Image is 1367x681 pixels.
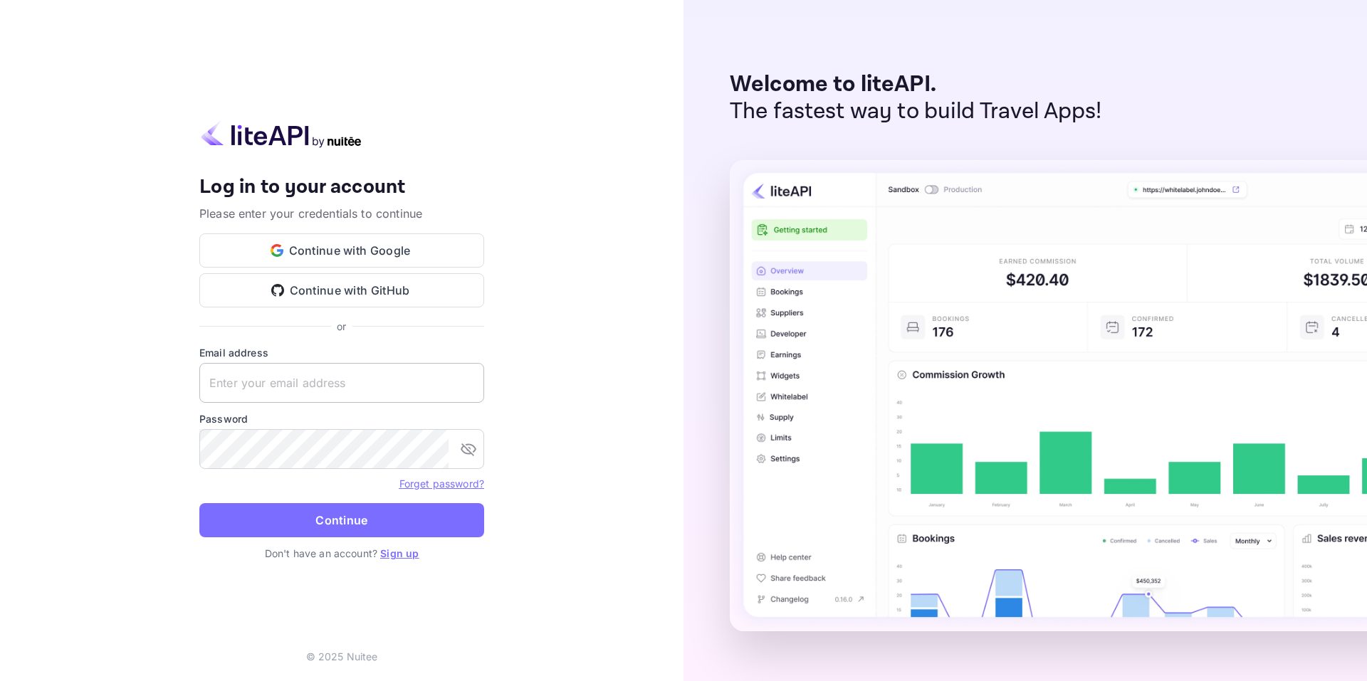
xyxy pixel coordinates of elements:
a: Sign up [380,547,419,559]
h4: Log in to your account [199,175,484,200]
p: or [337,319,346,334]
p: Welcome to liteAPI. [730,71,1102,98]
a: Forget password? [399,476,484,490]
button: Continue with Google [199,233,484,268]
button: Continue with GitHub [199,273,484,307]
a: Forget password? [399,477,484,490]
p: The fastest way to build Travel Apps! [730,98,1102,125]
input: Enter your email address [199,363,484,403]
label: Email address [199,345,484,360]
p: Please enter your credentials to continue [199,205,484,222]
button: toggle password visibility [454,435,483,463]
p: © 2025 Nuitee [306,649,378,664]
p: Don't have an account? [199,546,484,561]
button: Continue [199,503,484,537]
img: liteapi [199,120,363,148]
label: Password [199,411,484,426]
